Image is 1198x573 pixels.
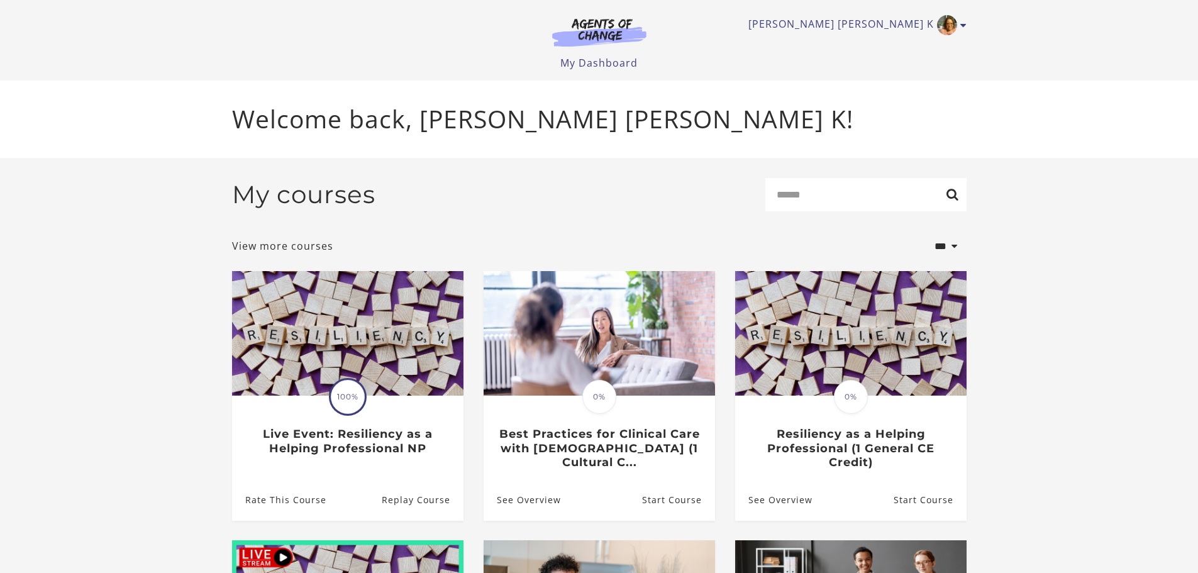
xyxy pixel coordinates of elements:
a: Best Practices for Clinical Care with Asian Americans (1 Cultural C...: See Overview [484,479,561,520]
a: My Dashboard [560,56,638,70]
span: 100% [331,380,365,414]
a: Live Event: Resiliency as a Helping Professional NP: Rate This Course [232,479,326,520]
h3: Best Practices for Clinical Care with [DEMOGRAPHIC_DATA] (1 Cultural C... [497,427,701,470]
a: Resiliency as a Helping Professional (1 General CE Credit): Resume Course [893,479,966,520]
span: 0% [582,380,616,414]
img: Agents of Change Logo [539,18,660,47]
a: View more courses [232,238,333,253]
a: Best Practices for Clinical Care with Asian Americans (1 Cultural C...: Resume Course [641,479,714,520]
a: Live Event: Resiliency as a Helping Professional NP: Resume Course [381,479,463,520]
p: Welcome back, [PERSON_NAME] [PERSON_NAME] K! [232,101,967,138]
h3: Live Event: Resiliency as a Helping Professional NP [245,427,450,455]
a: Resiliency as a Helping Professional (1 General CE Credit): See Overview [735,479,813,520]
span: 0% [834,380,868,414]
h3: Resiliency as a Helping Professional (1 General CE Credit) [748,427,953,470]
h2: My courses [232,180,375,209]
a: Toggle menu [748,15,960,35]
